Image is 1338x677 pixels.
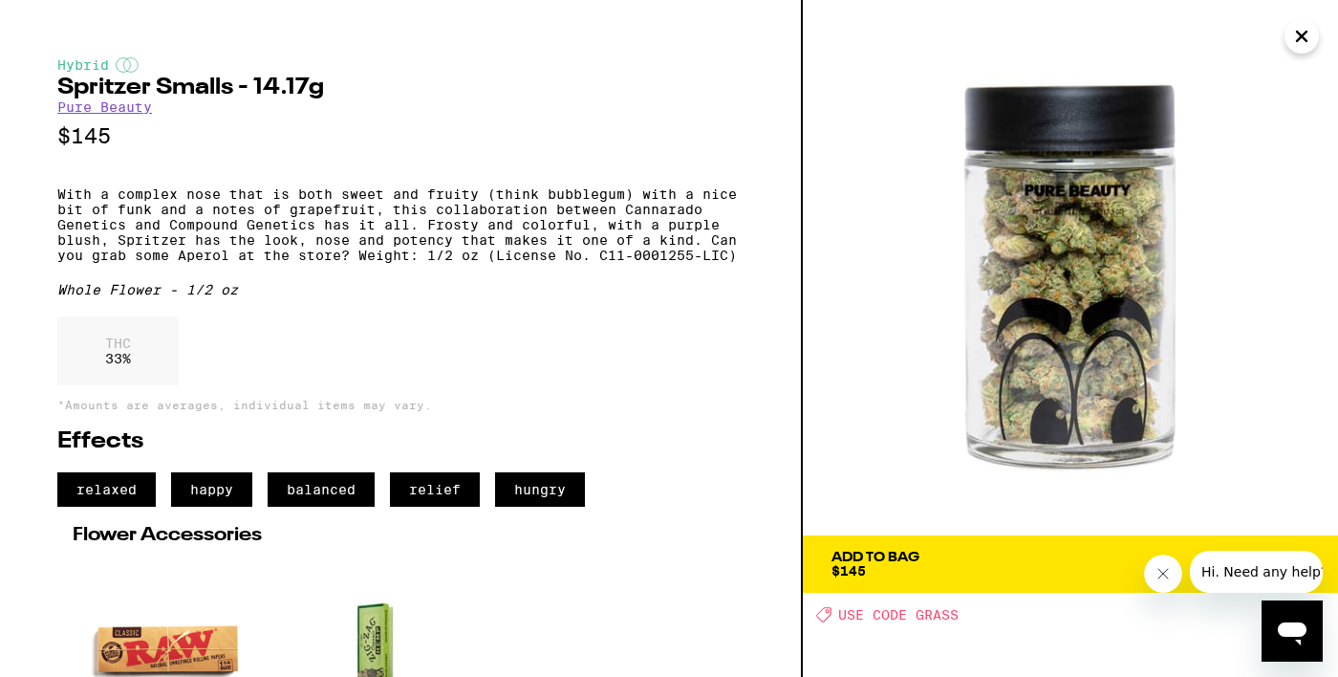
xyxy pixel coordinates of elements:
span: $145 [831,563,866,579]
div: 33 % [57,317,179,385]
div: Add To Bag [831,551,919,564]
p: *Amounts are averages, individual items may vary. [57,399,744,411]
span: relaxed [57,472,156,507]
span: balanced [268,472,375,507]
span: hungry [495,472,585,507]
span: Hi. Need any help? [11,13,138,29]
p: $145 [57,124,744,148]
p: With a complex nose that is both sweet and fruity (think bubblegum) with a nice bit of funk and a... [57,186,744,263]
div: Whole Flower - 1/2 oz [57,282,744,297]
img: hybridColor.svg [116,57,139,73]
p: THC [105,336,131,351]
h2: Flower Accessories [73,526,728,545]
span: USE CODE GRASS [838,607,959,622]
iframe: Close message [1144,555,1182,593]
div: Hybrid [57,57,744,73]
iframe: Button to launch messaging window [1262,601,1323,662]
span: relief [390,472,480,507]
button: Add To Bag$145 [803,535,1338,593]
button: Close [1284,19,1319,54]
span: happy [171,472,252,507]
iframe: Message from company [1190,551,1323,593]
h2: Spritzer Smalls - 14.17g [57,76,744,99]
h2: Effects [57,430,744,453]
a: Pure Beauty [57,99,152,115]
